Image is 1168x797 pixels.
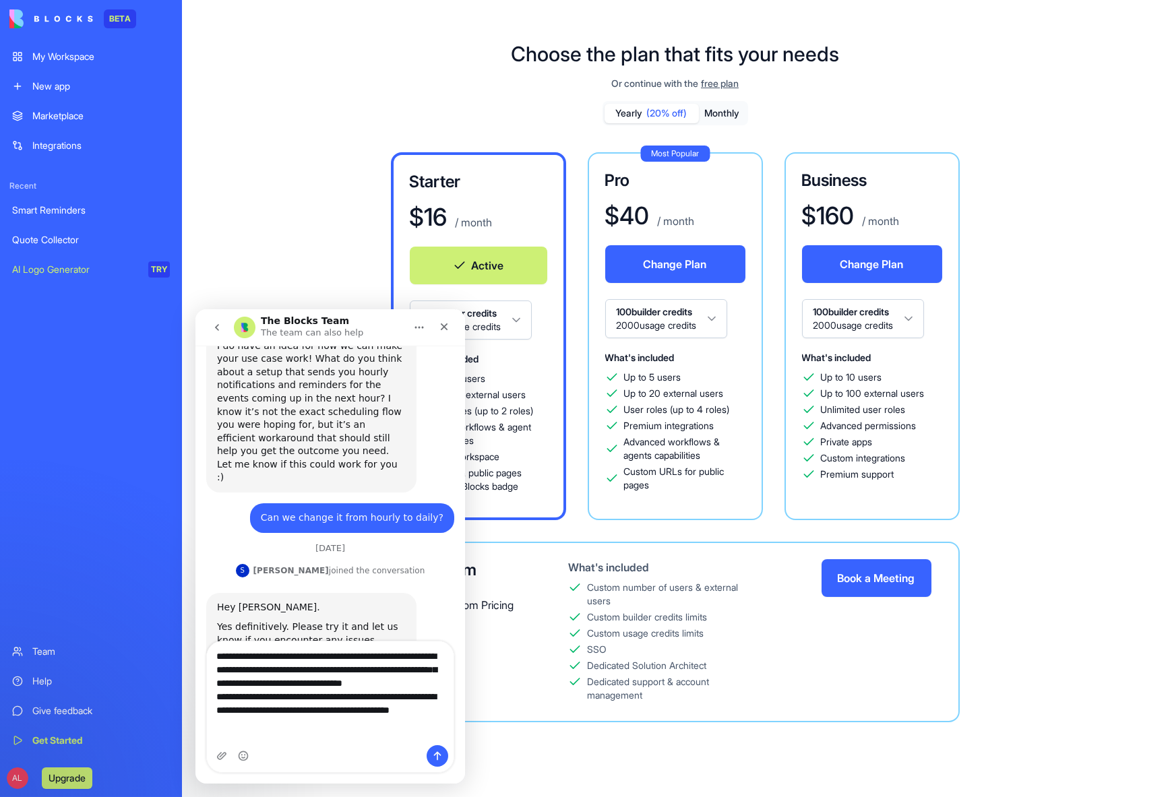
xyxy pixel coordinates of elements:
[624,387,724,400] span: Up to 20 external users
[4,73,178,100] a: New app
[12,233,170,247] div: Quote Collector
[11,284,259,409] div: Sharon says…
[802,352,871,363] span: What's included
[58,255,230,267] div: joined the conversation
[441,597,514,613] span: Custom Pricing
[587,675,756,702] div: Dedicated support & account management
[4,697,178,724] a: Give feedback
[655,213,695,229] p: / month
[4,102,178,129] a: Marketplace
[410,171,547,193] h3: Starter
[4,181,178,191] span: Recent
[4,668,178,695] a: Help
[11,253,259,284] div: Sharon says…
[42,771,92,784] a: Upgrade
[821,403,906,416] span: Unlimited user roles
[32,645,170,658] div: Team
[11,194,259,234] div: Alik says…
[58,257,133,266] b: [PERSON_NAME]
[587,659,706,672] div: Dedicated Solution Architect
[55,194,259,224] div: Can we change it from hourly to daily?
[605,104,699,123] button: Yearly
[104,9,136,28] div: BETA
[821,371,882,384] span: Up to 10 users
[605,352,675,363] span: What's included
[453,214,493,230] p: / month
[587,627,704,640] div: Custom usage credits limits
[429,388,526,402] span: Up to 10 external users
[4,43,178,70] a: My Workspace
[587,581,756,608] div: Custom number of users & external users
[410,247,547,284] button: Active
[821,451,906,465] span: Custom integrations
[821,419,917,433] span: Advanced permissions
[4,132,178,159] a: Integrations
[12,203,170,217] div: Smart Reminders
[11,234,259,253] div: [DATE]
[624,465,745,492] span: Custom URLs for public pages
[9,9,136,28] a: BETA
[4,197,178,224] a: Smart Reminders
[624,435,745,462] span: Advanced workflows & agents capabilities
[511,42,839,66] h1: Choose the plan that fits your needs
[699,104,746,123] button: Monthly
[821,468,894,481] span: Premium support
[32,734,170,747] div: Get Started
[9,9,93,28] img: logo
[860,213,900,229] p: / month
[42,767,92,789] button: Upgrade
[611,77,698,90] span: Or continue with the
[821,435,873,449] span: Private apps
[624,419,714,433] span: Premium integrations
[429,404,534,418] span: User roles (up to 2 roles)
[429,466,547,493] span: Portals & public pages without Blocks badge
[4,226,178,253] a: Quote Collector
[11,332,258,436] textarea: Message…
[22,292,210,305] div: Hey [PERSON_NAME].
[419,559,525,581] div: Custom
[21,441,32,452] button: Upload attachment
[802,202,855,229] h1: $ 160
[11,284,221,379] div: Hey [PERSON_NAME].Yes definitively. Please try it and let us know if you encounter any issues.Best,
[822,559,931,597] button: Book a Meeting
[22,311,210,338] div: Yes definitively. Please try it and let us know if you encounter any issues.
[231,436,253,457] button: Send a message…
[42,441,53,452] button: Emoji picker
[32,139,170,152] div: Integrations
[32,109,170,123] div: Marketplace
[587,643,607,656] div: SSO
[640,146,710,162] div: Most Popular
[148,261,170,278] div: TRY
[605,202,650,229] h1: $ 40
[4,727,178,754] a: Get Started
[7,767,28,789] span: AL
[647,106,687,120] span: (20% off)
[587,610,707,624] div: Custom builder credits limits
[605,245,745,283] button: Change Plan
[4,638,178,665] a: Team
[624,371,681,384] span: Up to 5 users
[429,420,547,447] span: Basic workflows & agent capabilities
[32,674,170,688] div: Help
[32,79,170,93] div: New app
[4,256,178,283] a: AI Logo GeneratorTRY
[40,255,54,268] div: Profile image for Sharon
[605,170,745,191] h3: Pro
[195,309,465,784] iframe: Intercom live chat
[12,263,139,276] div: AI Logo Generator
[568,559,756,575] div: What's included
[821,387,925,400] span: Up to 100 external users
[65,202,248,216] div: Can we change it from hourly to daily?
[22,3,210,175] div: Hey [PERSON_NAME]! [PERSON_NAME] here :) I do have an idea for how we can make your use case work...
[701,77,739,90] span: free plan
[32,50,170,63] div: My Workspace
[802,170,942,191] h3: Business
[32,704,170,718] div: Give feedback
[410,203,448,230] h1: $ 16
